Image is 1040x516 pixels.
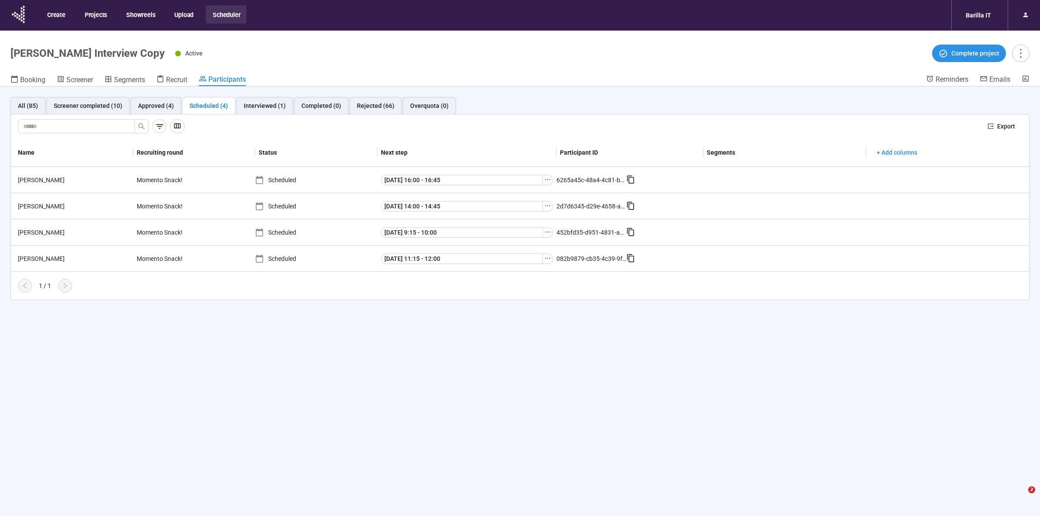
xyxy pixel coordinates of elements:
div: 1 / 1 [39,281,51,291]
span: [DATE] 14:00 - 14:45 [384,201,440,211]
button: Upload [167,5,200,24]
div: Screener completed (10) [54,101,122,111]
span: Reminders [936,75,968,83]
span: Booking [20,76,45,84]
a: Booking [10,75,45,86]
a: Segments [104,75,145,86]
button: Showreels [119,5,161,24]
span: [DATE] 11:15 - 12:00 [384,254,440,263]
div: 452bfd35-d951-4831-a5fa-f52e4632336d [556,228,626,237]
div: Scheduled [255,228,377,237]
h1: [PERSON_NAME] Interview Copy [10,47,165,59]
a: Participants [199,75,246,86]
button: Create [40,5,72,24]
span: [DATE] 9:15 - 10:00 [384,228,437,237]
button: ellipsis [542,175,553,185]
span: left [21,282,28,289]
span: more [1015,47,1026,59]
span: + Add columns [877,148,917,157]
button: Complete project [932,45,1006,62]
div: Approved (4) [138,101,174,111]
button: ellipsis [542,253,553,264]
span: Segments [114,76,145,84]
button: + Add columns [870,145,924,159]
a: Emails [980,75,1010,85]
button: left [18,279,32,293]
span: Export [997,121,1015,131]
div: Rejected (66) [357,101,394,111]
button: Scheduler [206,5,246,24]
div: [PERSON_NAME] [14,175,133,185]
div: Momento Snack! [133,198,199,215]
div: Momento Snack! [133,172,199,188]
iframe: Intercom live chat [1010,486,1031,507]
button: [DATE] 9:15 - 10:00 [381,227,543,238]
a: Reminders [926,75,968,85]
th: Next step [377,139,556,167]
div: Barilla IT [961,7,996,24]
span: Recruit [166,76,187,84]
span: [DATE] 16:00 - 16:45 [384,175,440,185]
span: Screener [66,76,93,84]
button: [DATE] 14:00 - 14:45 [381,201,543,211]
span: Complete project [951,48,999,58]
button: [DATE] 16:00 - 16:45 [381,175,543,185]
th: Participant ID [556,139,703,167]
th: Name [11,139,133,167]
a: Recruit [156,75,187,86]
span: Active [185,50,203,57]
span: search [138,123,145,130]
div: Overquota (0) [410,101,449,111]
th: Segments [703,139,866,167]
div: [PERSON_NAME] [14,228,133,237]
th: Status [255,139,377,167]
div: Momento Snack! [133,250,199,267]
div: [PERSON_NAME] [14,254,133,263]
div: Completed (0) [301,101,341,111]
div: Scheduled [255,175,377,185]
div: Scheduled (4) [190,101,228,111]
div: 082b9879-cb35-4c39-9f15-8133659ca603 [556,254,626,263]
div: Scheduled [255,254,377,263]
span: right [62,282,69,289]
span: ellipsis [544,255,551,262]
span: ellipsis [544,229,551,235]
button: ellipsis [542,201,553,211]
div: Momento Snack! [133,224,199,241]
div: 6265a45c-48a4-4c81-b35e-9db4f4e418f5 [556,175,626,185]
span: ellipsis [544,202,551,209]
button: [DATE] 11:15 - 12:00 [381,253,543,264]
button: Projects [78,5,113,24]
span: ellipsis [544,176,551,183]
div: [PERSON_NAME] [14,201,133,211]
button: ellipsis [542,227,553,238]
span: 2 [1028,486,1035,493]
span: Emails [989,75,1010,83]
button: right [58,279,72,293]
button: more [1012,45,1030,62]
div: All (85) [18,101,38,111]
span: export [988,123,994,129]
button: exportExport [981,119,1022,133]
button: search [135,119,149,133]
div: Interviewed (1) [244,101,286,111]
div: Scheduled [255,201,377,211]
span: Participants [208,75,246,83]
th: Recruiting round [133,139,256,167]
div: 2d7d6345-d29e-4658-a42b-20bd3ac2d582 [556,201,626,211]
a: Screener [57,75,93,86]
